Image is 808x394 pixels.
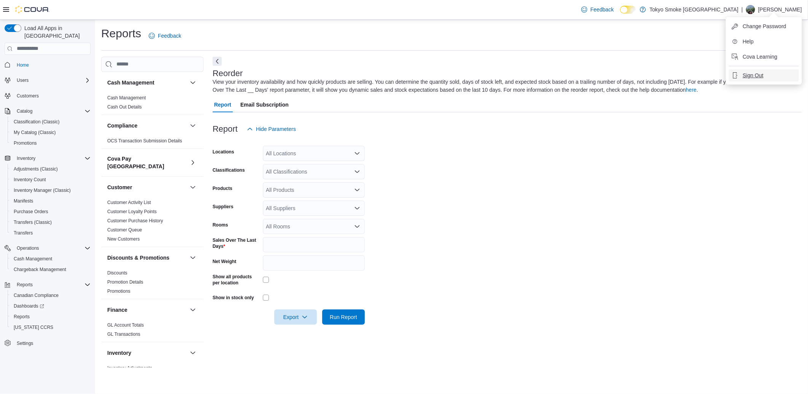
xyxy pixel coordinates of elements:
span: Classification (Classic) [14,119,60,125]
button: Users [14,76,32,85]
button: Change Password [729,20,799,32]
span: Operations [14,244,91,253]
span: Catalog [17,108,32,114]
button: Next [213,57,222,66]
a: Cash Management [11,254,55,263]
button: Open list of options [354,205,360,211]
a: Cash Out Details [107,104,142,110]
button: Export [274,309,317,325]
a: Manifests [11,196,36,206]
label: Suppliers [213,204,234,210]
h3: Customer [107,183,132,191]
span: Inventory Manager (Classic) [14,187,71,193]
span: Transfers (Classic) [11,218,91,227]
button: Hide Parameters [244,121,299,137]
span: Users [14,76,91,85]
a: Inventory Count [11,175,49,184]
button: Transfers (Classic) [8,217,94,228]
button: Inventory [2,153,94,164]
a: Home [14,61,32,70]
span: Inventory [17,155,35,161]
h3: Reorder [213,69,243,78]
h3: Cash Management [107,79,154,86]
p: [PERSON_NAME] [758,5,802,14]
span: Cash Management [107,95,146,101]
span: Hide Parameters [256,125,296,133]
h3: Compliance [107,122,137,129]
a: My Catalog (Classic) [11,128,59,137]
span: Customer Activity List [107,199,151,206]
span: Transfers [11,228,91,238]
span: Cash Management [11,254,91,263]
a: Promotion Details [107,279,143,285]
span: New Customers [107,236,140,242]
h3: Inventory [107,349,131,357]
span: Canadian Compliance [11,291,91,300]
span: Dashboards [11,301,91,311]
label: Locations [213,149,234,155]
button: Transfers [8,228,94,238]
p: | [741,5,743,14]
span: OCS Transaction Submission Details [107,138,182,144]
button: Adjustments (Classic) [8,164,94,174]
button: Customer [188,183,197,192]
label: Products [213,185,232,191]
span: Manifests [14,198,33,204]
div: Finance [101,321,204,342]
a: Dashboards [8,301,94,311]
button: Finance [188,305,197,314]
button: Compliance [107,122,187,129]
p: Tokyo Smoke [GEOGRAPHIC_DATA] [650,5,739,14]
a: Purchase Orders [11,207,51,216]
a: GL Transactions [107,332,140,337]
a: Adjustments (Classic) [11,164,61,174]
a: Transfers (Classic) [11,218,55,227]
button: Cova Pay [GEOGRAPHIC_DATA] [107,155,187,170]
span: Manifests [11,196,91,206]
button: Cova Pay [GEOGRAPHIC_DATA] [188,158,197,167]
span: Inventory [14,154,91,163]
span: Inventory Count [11,175,91,184]
span: Dashboards [14,303,44,309]
a: here [686,87,697,93]
a: Promotions [11,139,40,148]
button: Canadian Compliance [8,290,94,301]
button: Inventory [14,154,38,163]
span: Adjustments (Classic) [14,166,58,172]
span: My Catalog (Classic) [14,129,56,136]
span: Customer Loyalty Points [107,209,157,215]
span: Catalog [14,107,91,116]
span: Users [17,77,29,83]
span: Change Password [743,22,786,30]
span: Inventory Count [14,177,46,183]
label: Sales Over The Last Days [213,237,260,249]
span: Chargeback Management [14,266,66,273]
a: [US_STATE] CCRS [11,323,56,332]
button: Cova Learning [729,51,799,63]
span: Settings [14,338,91,348]
a: Cash Management [107,95,146,100]
nav: Complex example [5,56,91,368]
span: Home [17,62,29,68]
a: Customer Loyalty Points [107,209,157,214]
label: Classifications [213,167,245,173]
button: Inventory [188,348,197,357]
span: Home [14,60,91,70]
div: Discounts & Promotions [101,268,204,299]
span: Cova Learning [743,53,777,61]
span: Purchase Orders [14,209,48,215]
a: Promotions [107,289,130,294]
a: Transfers [11,228,36,238]
a: GL Account Totals [107,322,144,328]
input: Dark Mode [620,6,636,14]
button: Inventory [107,349,187,357]
span: Help [743,38,754,45]
span: Adjustments (Classic) [11,164,91,174]
a: Chargeback Management [11,265,69,274]
button: My Catalog (Classic) [8,127,94,138]
button: Run Report [322,309,365,325]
